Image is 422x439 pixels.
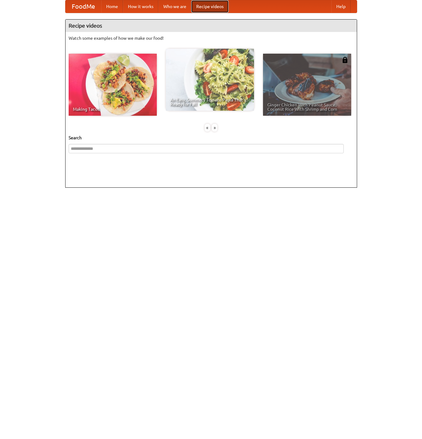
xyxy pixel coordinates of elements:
a: An Easy, Summery Tomato Pasta That's Ready for Fall [166,49,254,111]
a: Recipe videos [191,0,229,13]
span: Making Tacos [73,107,152,111]
div: « [205,124,210,132]
a: Who we are [158,0,191,13]
p: Watch some examples of how we make our food! [69,35,354,41]
a: Making Tacos [69,54,157,116]
img: 483408.png [342,57,348,63]
a: Home [101,0,123,13]
h4: Recipe videos [66,20,357,32]
div: » [212,124,217,132]
a: Help [331,0,351,13]
h5: Search [69,135,354,141]
span: An Easy, Summery Tomato Pasta That's Ready for Fall [170,98,250,106]
a: How it works [123,0,158,13]
a: FoodMe [66,0,101,13]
